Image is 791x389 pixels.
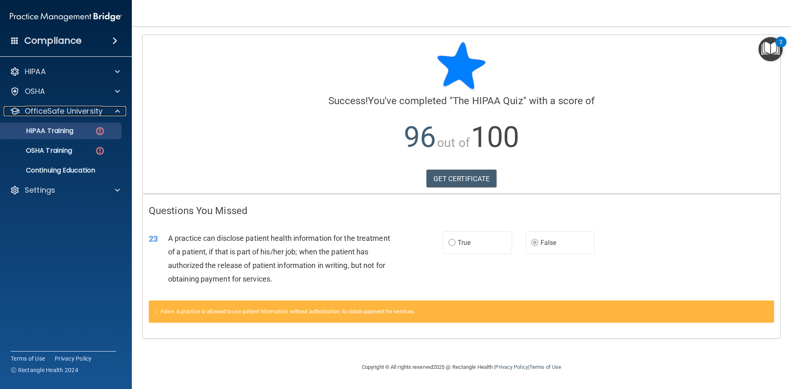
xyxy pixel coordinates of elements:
span: True [458,239,470,247]
h4: Compliance [24,35,82,47]
a: OfficeSafe University [10,106,120,116]
h4: You've completed " " with a score of [149,96,774,106]
span: A practice can disclose patient health information for the treatment of a patient, if that is par... [168,234,390,284]
span: The HIPAA Quiz [453,95,523,107]
span: out of [437,135,470,150]
span: False. A practice is allowed to use patient information, without authorization, to obtain payment... [161,308,415,314]
h4: Questions You Missed [149,205,774,216]
input: True [448,240,456,246]
span: Success! [328,95,368,107]
a: Privacy Policy [495,364,528,370]
p: Continuing Education [5,166,118,175]
p: HIPAA Training [5,127,73,135]
span: 96 [404,120,436,154]
p: OSHA [25,86,45,96]
a: Privacy Policy [55,354,92,363]
img: blue-star-rounded.9d042014.png [437,41,486,91]
button: Open Resource Center, 2 new notifications [758,37,783,61]
span: 23 [149,234,158,244]
a: OSHA [10,86,120,96]
a: GET CERTIFICATE [426,170,497,188]
a: Terms of Use [529,364,561,370]
p: OfficeSafe University [25,106,103,116]
div: 2 [779,42,782,53]
span: 100 [471,120,519,154]
a: Settings [10,185,120,195]
p: Settings [25,185,55,195]
img: PMB logo [10,9,122,25]
img: danger-circle.6113f641.png [95,126,105,136]
span: False [541,239,557,247]
a: Terms of Use [11,354,45,363]
p: OSHA Training [5,147,72,155]
div: Copyright © All rights reserved 2025 @ Rectangle Health | | [311,354,612,380]
img: danger-circle.6113f641.png [95,146,105,156]
a: HIPAA [10,67,120,77]
input: False [531,240,538,246]
p: HIPAA [25,67,46,77]
span: Ⓒ Rectangle Health 2024 [11,366,78,374]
